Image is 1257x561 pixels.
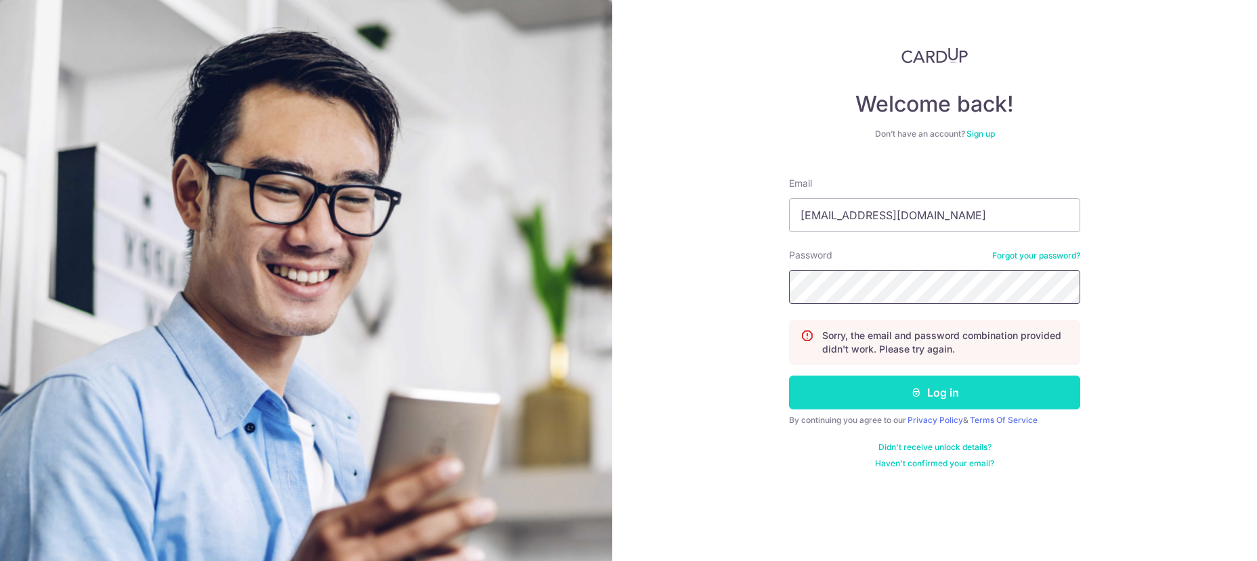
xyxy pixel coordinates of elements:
div: By continuing you agree to our & [789,415,1080,426]
a: Privacy Policy [908,415,963,425]
label: Email [789,177,812,190]
button: Log in [789,376,1080,409]
img: CardUp Logo [901,47,968,64]
p: Sorry, the email and password combination provided didn't work. Please try again. [822,329,1069,356]
a: Forgot your password? [992,250,1080,261]
label: Password [789,248,832,262]
input: Enter your Email [789,198,1080,232]
a: Terms Of Service [970,415,1038,425]
a: Sign up [966,129,995,139]
a: Haven't confirmed your email? [875,458,994,469]
h4: Welcome back! [789,91,1080,118]
div: Don’t have an account? [789,129,1080,139]
a: Didn't receive unlock details? [878,442,992,453]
